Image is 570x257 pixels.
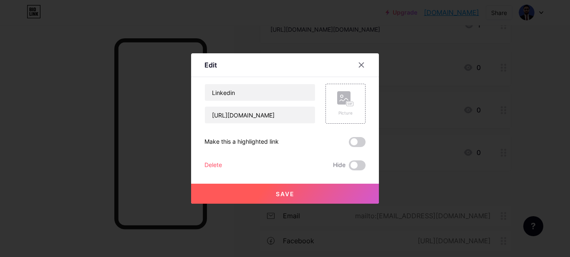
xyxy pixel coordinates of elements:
[32,49,75,55] div: Domain Overview
[205,107,315,123] input: URL
[191,184,379,204] button: Save
[204,137,279,147] div: Make this a highlighted link
[204,60,217,70] div: Edit
[204,160,222,170] div: Delete
[23,48,29,55] img: tab_domain_overview_orange.svg
[13,13,20,20] img: logo_orange.svg
[22,22,92,28] div: Domain: [DOMAIN_NAME]
[276,190,295,197] span: Save
[205,84,315,101] input: Title
[13,22,20,28] img: website_grey.svg
[333,160,346,170] span: Hide
[92,49,141,55] div: Keywords by Traffic
[23,13,41,20] div: v 4.0.25
[337,110,354,116] div: Picture
[83,48,90,55] img: tab_keywords_by_traffic_grey.svg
